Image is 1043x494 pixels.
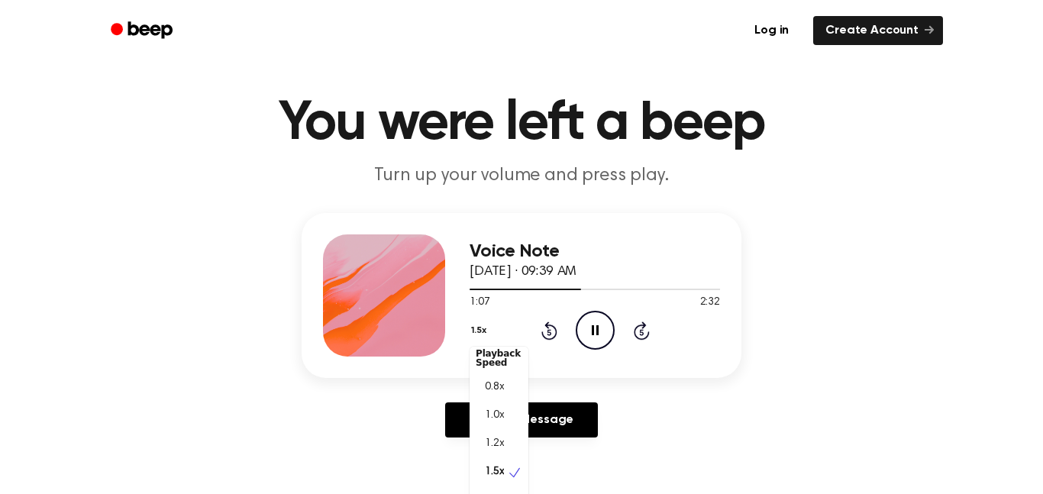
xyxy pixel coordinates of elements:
[485,436,504,452] span: 1.2x
[470,343,528,373] div: Playback Speed
[470,318,492,344] button: 1.5x
[485,464,504,480] span: 1.5x
[485,408,504,424] span: 1.0x
[485,379,504,396] span: 0.8x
